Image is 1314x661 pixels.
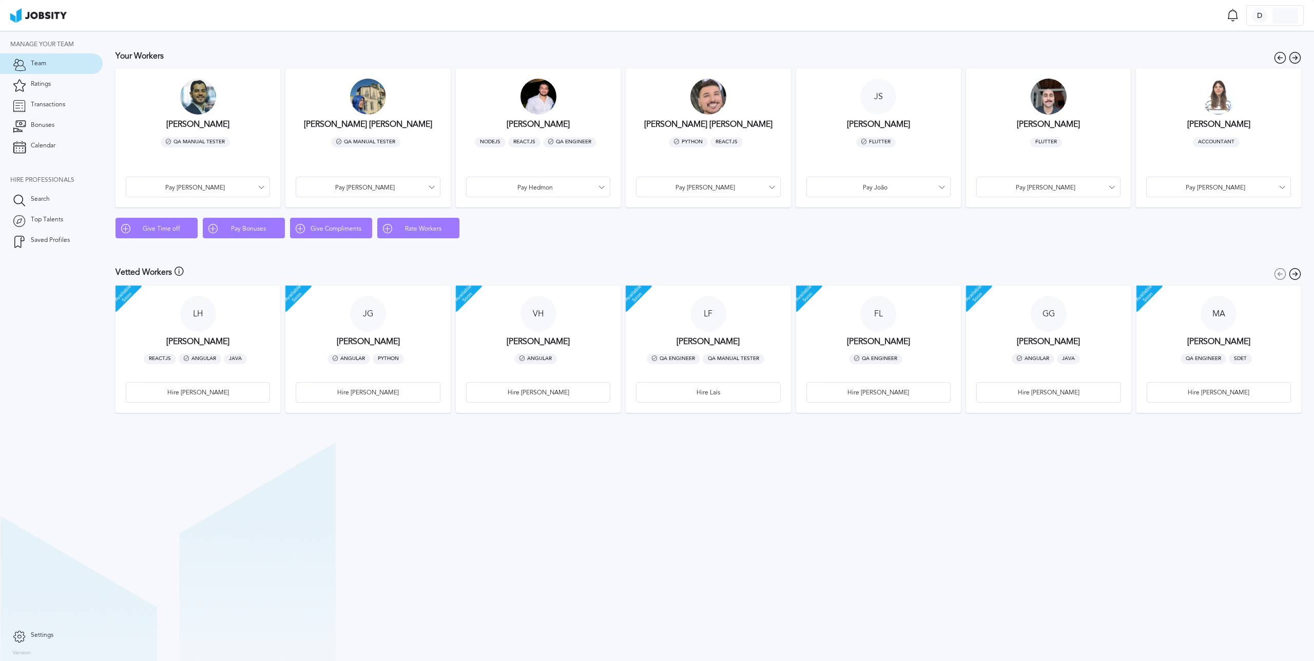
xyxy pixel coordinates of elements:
span: Angular [327,354,370,364]
span: Available Soon [445,274,486,315]
h3: [PERSON_NAME] [1187,120,1250,129]
span: QA Manual Tester [703,354,764,364]
label: Version: [13,650,32,656]
span: Python [669,137,708,147]
span: Pay [PERSON_NAME] [301,184,428,192]
div: Manage your team [10,41,103,48]
button: Pay João [806,177,951,197]
span: Rate Workers [392,225,454,233]
div: W C [1031,79,1067,115]
span: Team [31,60,46,67]
h3: [PERSON_NAME] [1017,120,1080,129]
div: F L [860,296,896,332]
h3: [PERSON_NAME] [1017,337,1080,346]
div: Hire [PERSON_NAME] [1147,383,1290,403]
span: QA Engineer [543,137,596,147]
span: ReactJS [710,137,743,147]
div: Hire [PERSON_NAME] [296,383,439,403]
button: Rate Workers [377,218,459,238]
button: Pay [PERSON_NAME] [976,177,1120,197]
span: QA Manual Tester [331,137,400,147]
div: L F [690,296,726,332]
h3: [PERSON_NAME] [PERSON_NAME] [304,120,432,129]
span: Flutter [856,137,896,147]
span: Saved Profiles [31,237,70,244]
span: Java [224,354,247,364]
div: J G [350,296,386,332]
h3: [PERSON_NAME] [166,120,229,129]
h3: [PERSON_NAME] [166,337,229,346]
div: G D [690,79,726,115]
button: Pay [PERSON_NAME] [296,177,440,197]
span: Available Soon [955,274,996,315]
h3: Your Workers [115,51,164,61]
span: Available Soon [785,274,826,315]
h3: Vetted Workers [115,268,172,277]
button: Hire [PERSON_NAME] [806,382,951,403]
span: QA Engineer [1181,354,1226,364]
span: QA Engineer [647,354,700,364]
div: Hire [PERSON_NAME] [126,383,269,403]
h3: [PERSON_NAME] [847,337,910,346]
button: Pay [PERSON_NAME] [636,177,780,197]
div: Hire Professionals [10,177,103,184]
div: Hire Laís [636,383,780,403]
h3: [PERSON_NAME] [507,120,570,129]
h3: [PERSON_NAME] [1187,337,1250,346]
div: J S [860,79,896,115]
button: Pay Hedmon [466,177,610,197]
button: Hire Laís [636,382,780,403]
span: Available Soon [615,274,656,315]
div: L Y [180,79,216,115]
span: Calendar [31,142,55,149]
h3: [PERSON_NAME] [507,337,570,346]
div: Hire [PERSON_NAME] [807,383,950,403]
h3: [PERSON_NAME] [337,337,400,346]
button: Hire [PERSON_NAME] [466,382,610,403]
span: Pay João [812,184,939,192]
span: Top Talents [31,216,63,223]
span: Search [31,196,50,203]
span: SDET [1229,354,1252,364]
span: QA Manual Tester [161,137,230,147]
span: Pay [PERSON_NAME] [982,184,1109,192]
span: Angular [514,354,557,364]
button: Pay [PERSON_NAME] [126,177,270,197]
span: Pay [PERSON_NAME] [1152,184,1279,192]
h3: [PERSON_NAME] [PERSON_NAME] [644,120,772,129]
h3: [PERSON_NAME] [847,120,910,129]
button: Hire [PERSON_NAME] [126,382,270,403]
span: ReactJS [144,354,176,364]
span: Pay [PERSON_NAME] [642,184,768,192]
span: Angular [1012,354,1054,364]
span: Java [1057,354,1080,364]
span: ReactJS [508,137,540,147]
h3: [PERSON_NAME] [677,337,740,346]
span: Available Soon [104,274,145,315]
span: Python [373,354,404,364]
span: Give Time off [130,225,192,233]
span: Available Soon [1125,274,1166,315]
span: NodeJS [475,137,506,147]
button: Hire [PERSON_NAME] [296,382,440,403]
span: Pay Hedmon [472,184,598,192]
span: Settings [31,632,53,639]
div: M A [1201,296,1236,332]
div: D [1252,8,1267,24]
span: Flutter [1030,137,1062,147]
div: B F [1201,79,1236,115]
img: ab4bad089aa723f57921c736e9817d99.png [10,8,67,23]
div: G G [1031,296,1067,332]
span: Pay Bonuses [218,225,279,233]
button: D [1246,5,1304,26]
span: Transactions [31,101,65,108]
div: J D [350,79,386,115]
span: Available Soon [275,274,316,315]
button: Give Compliments [290,218,372,238]
button: Hire [PERSON_NAME] [976,382,1120,403]
button: Pay Bonuses [203,218,285,238]
button: Give Time off [115,218,198,238]
div: Hire [PERSON_NAME] [977,383,1120,403]
span: Bonuses [31,122,54,129]
div: L H [180,296,216,332]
